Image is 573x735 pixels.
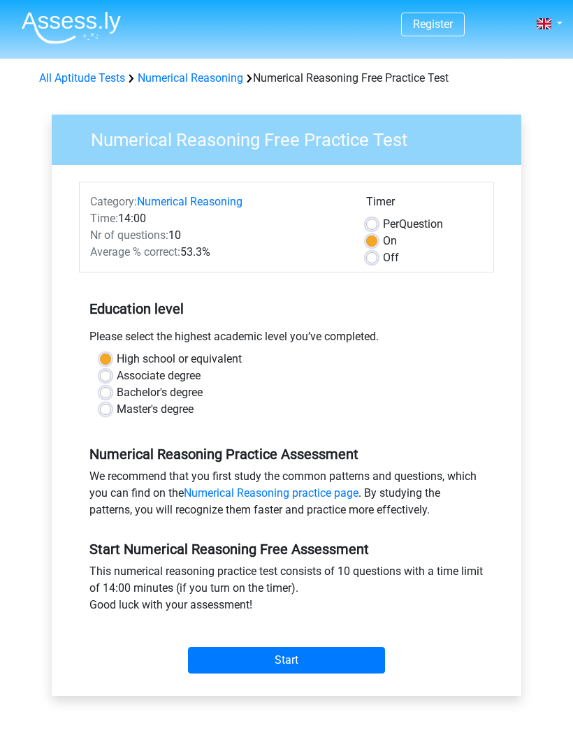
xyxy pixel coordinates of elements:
[34,70,539,87] div: Numerical Reasoning Free Practice Test
[383,233,397,249] label: On
[188,647,385,674] input: Start
[80,210,356,227] div: 14:00
[79,563,494,619] div: This numerical reasoning practice test consists of 10 questions with a time limit of 14:00 minute...
[138,71,243,85] a: Numerical Reasoning
[39,71,125,85] a: All Aptitude Tests
[80,227,356,244] div: 10
[90,245,180,259] span: Average % correct:
[89,295,484,323] h5: Education level
[89,446,484,463] h5: Numerical Reasoning Practice Assessment
[366,194,483,216] div: Timer
[22,11,121,44] img: Assessly
[383,216,443,233] label: Question
[90,228,168,242] span: Nr of questions:
[383,217,399,231] span: Per
[89,541,484,558] h5: Start Numerical Reasoning Free Assessment
[117,367,201,384] label: Associate degree
[74,124,511,151] h3: Numerical Reasoning Free Practice Test
[90,195,137,208] span: Category:
[383,249,399,266] label: Off
[117,384,203,401] label: Bachelor's degree
[80,244,356,261] div: 53.3%
[79,328,494,351] div: Please select the highest academic level you’ve completed.
[79,468,494,524] div: We recommend that you first study the common patterns and questions, which you can find on the . ...
[413,17,453,31] a: Register
[137,195,242,208] a: Numerical Reasoning
[117,401,194,418] label: Master's degree
[184,486,358,500] a: Numerical Reasoning practice page
[90,212,118,225] span: Time:
[117,351,242,367] label: High school or equivalent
